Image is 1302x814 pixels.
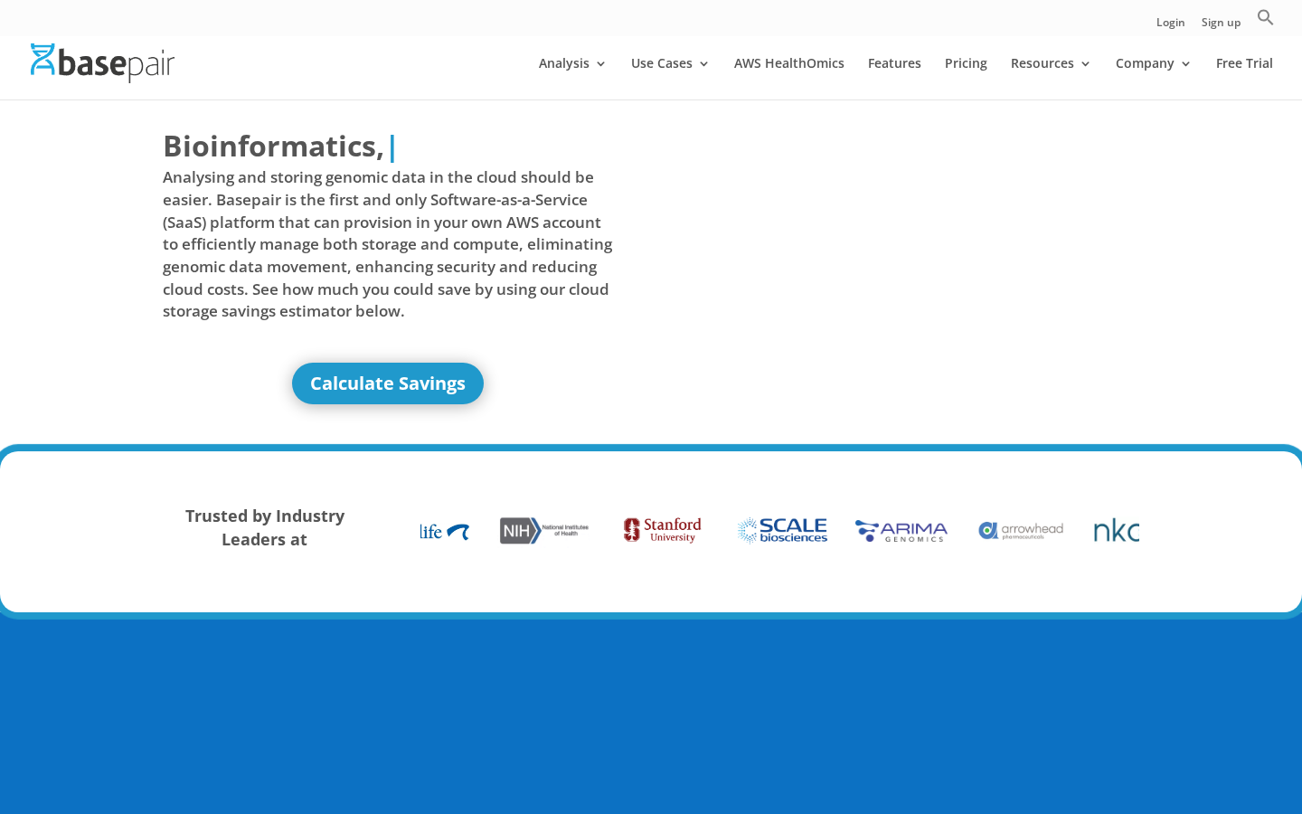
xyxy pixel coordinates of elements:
strong: Trusted by Industry Leaders at [185,505,344,550]
span: Bioinformatics, [163,125,384,166]
a: Pricing [945,57,987,99]
a: Login [1156,17,1185,36]
a: Use Cases [631,57,711,99]
iframe: Basepair - NGS Analysis Simplified [665,125,1115,378]
a: Sign up [1202,17,1241,36]
a: Features [868,57,921,99]
a: Calculate Savings [292,363,484,404]
a: Company [1116,57,1193,99]
img: Basepair [31,43,175,82]
a: Analysis [539,57,608,99]
a: Search Icon Link [1257,8,1275,36]
a: Free Trial [1216,57,1273,99]
svg: Search [1257,8,1275,26]
span: Analysing and storing genomic data in the cloud should be easier. Basepair is the first and only ... [163,166,613,322]
a: Resources [1011,57,1092,99]
a: AWS HealthOmics [734,57,844,99]
span: | [384,126,401,165]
